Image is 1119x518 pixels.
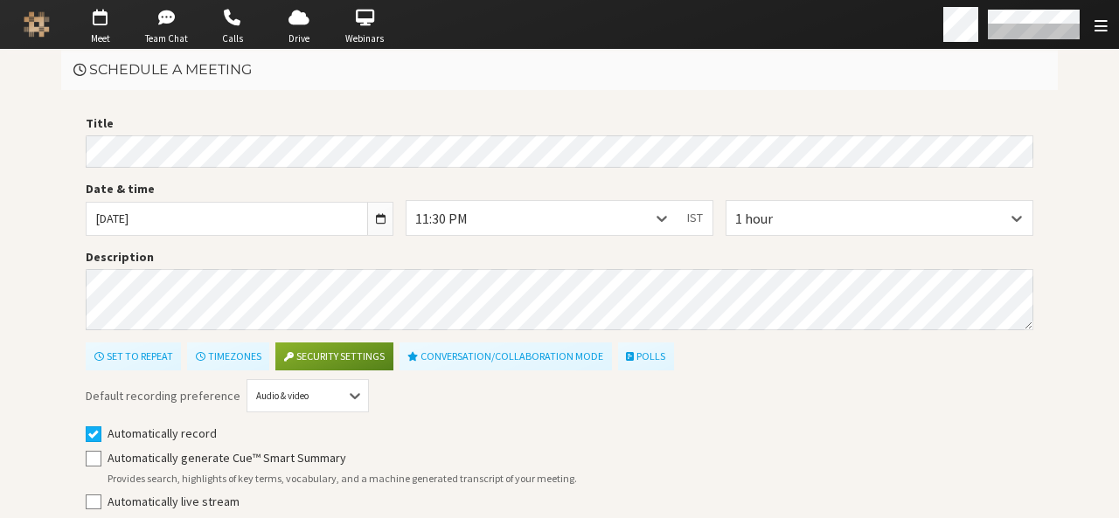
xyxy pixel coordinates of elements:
[86,248,1033,266] label: Description
[89,61,252,78] span: Schedule a meeting
[735,208,801,229] div: 1 hour
[86,114,1033,133] label: Title
[275,342,393,370] button: Security settings
[108,471,1034,487] div: Provides search, highlights of key terms, vocabulary, and a machine generated transcript of your ...
[70,31,131,46] span: Meet
[678,201,712,234] button: IST
[202,31,263,46] span: Calls
[256,389,328,404] div: Audio & video
[86,180,393,198] label: Date & time
[334,31,395,46] span: Webinars
[618,342,674,370] button: Polls
[108,493,1034,511] label: Automatically live stream
[108,449,1034,467] label: Automatically generate Cue™ Smart Summary
[400,342,612,370] button: Conversation/Collaboration mode
[24,11,50,38] img: Iotum
[268,31,330,46] span: Drive
[415,208,496,229] div: 11:30 PM
[86,387,240,405] span: Default recording preference
[187,342,269,370] button: Timezones
[86,342,181,370] button: Set to repeat
[108,425,1034,443] label: Automatically record
[136,31,197,46] span: Team Chat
